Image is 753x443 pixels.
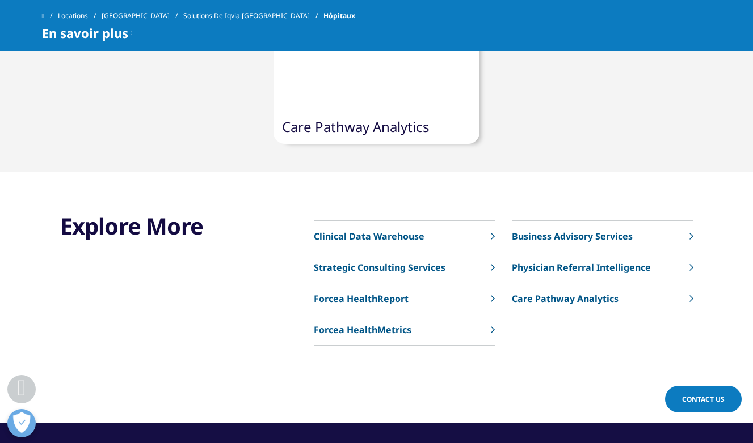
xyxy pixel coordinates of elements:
[512,283,693,314] a: Care Pathway Analytics
[512,229,633,243] p: Business Advisory Services
[512,261,651,274] p: Physician Referral Intelligence
[282,117,430,136] a: Care Pathway Analytics
[682,394,725,404] span: Contact Us
[42,26,128,40] span: En savoir plus
[102,6,183,26] a: [GEOGRAPHIC_DATA]
[512,252,693,283] a: Physician Referral Intelligence
[314,323,411,336] p: Forcea HealthMetrics
[323,6,355,26] span: Hôpitaux
[314,314,495,346] a: Forcea HealthMetrics
[58,6,102,26] a: Locations
[314,261,445,274] p: Strategic Consulting Services
[314,283,495,314] a: Forcea HealthReport
[7,409,36,437] button: Ouvrir le centre de préférences
[314,252,495,283] a: Strategic Consulting Services
[314,292,409,305] p: Forcea HealthReport
[512,292,619,305] p: Care Pathway Analytics
[314,229,424,243] p: Clinical Data Warehouse
[314,221,495,252] a: Clinical Data Warehouse
[665,386,742,412] a: Contact Us
[512,221,693,252] a: Business Advisory Services
[183,6,323,26] a: Solutions De Iqvia [GEOGRAPHIC_DATA]
[60,212,250,240] h3: Explore More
